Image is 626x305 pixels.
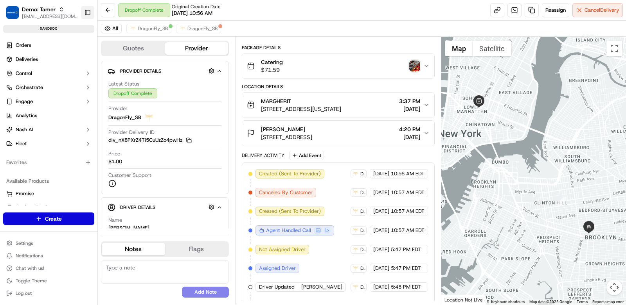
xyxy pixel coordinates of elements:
[16,140,27,147] span: Fleet
[108,137,192,144] button: dlv_nX8PXrZ4Ti5CuUzZo4pwHz
[261,125,305,133] span: [PERSON_NAME]
[360,246,365,253] span: DragonFly_SB
[16,253,43,259] span: Notifications
[542,3,569,17] button: Reassign
[242,54,434,78] button: Catering$71.59photo_proof_of_delivery image
[242,93,434,118] button: MARGHERIT[STREET_ADDRESS][US_STATE]3:37 PM[DATE]
[443,294,469,305] img: Google
[20,50,141,58] input: Got a question? Start typing here...
[3,25,94,33] div: sandbox
[108,114,141,121] span: DragonFly_SB
[242,45,435,51] div: Package Details
[592,300,624,304] a: Report a map error
[16,278,47,284] span: Toggle Theme
[3,250,94,261] button: Notifications
[441,295,486,305] div: Location Not Live
[22,5,56,13] button: Demo: Tamer
[391,265,421,272] span: 5:47 PM EDT
[3,95,94,108] button: Engage
[409,61,420,71] img: photo_proof_of_delivery image
[133,77,142,86] button: Start new chat
[572,3,623,17] button: CancelDelivery
[261,97,291,105] span: MARGHERIT
[391,227,425,234] span: 10:57 AM EDT
[16,265,44,271] span: Chat with us!
[391,189,425,196] span: 10:57 AM EDT
[45,215,62,223] span: Create
[144,113,154,122] img: dragon_fly_logo_v2.png
[27,82,99,88] div: We're available if you need us!
[16,70,32,77] span: Control
[259,170,321,177] span: Created (Sent To Provider)
[120,204,155,210] span: Driver Details
[443,294,469,305] a: Open this area in Google Maps (opens a new window)
[545,7,566,14] span: Reassign
[3,109,94,122] a: Analytics
[473,41,511,56] button: Show satellite imagery
[491,299,525,305] button: Keyboard shortcuts
[108,105,128,112] span: Provider
[353,208,359,214] img: dragon_fly_logo_v2.png
[529,300,572,304] span: Map data ©2025 Google
[3,137,94,150] button: Fleet
[187,25,218,32] span: DragonFly_SB
[353,189,359,196] img: dragon_fly_logo_v2.png
[180,25,186,32] img: dragon_fly_logo_v2.png
[108,64,222,77] button: Provider Details
[16,113,60,121] span: Knowledge Base
[108,80,139,87] span: Latest Status
[3,238,94,249] button: Settings
[8,74,22,88] img: 1736555255976-a54dd68f-1ca7-489b-9aae-adbdc363a1c4
[585,7,619,14] span: Cancel Delivery
[78,132,95,138] span: Pylon
[66,114,72,120] div: 💻
[353,171,359,177] img: dragon_fly_logo_v2.png
[391,170,425,177] span: 10:56 AM EDT
[353,284,359,290] img: dragon_fly_logo_v2.png
[16,112,37,119] span: Analytics
[360,284,365,290] span: DragonFly_SB
[373,189,389,196] span: [DATE]
[259,265,296,272] span: Assigned Driver
[27,74,128,82] div: Start new chat
[556,197,567,207] div: 2
[373,170,389,177] span: [DATE]
[3,202,94,214] button: Product Catalog
[373,265,389,272] span: [DATE]
[606,280,622,295] button: Map camera controls
[3,275,94,286] button: Toggle Theme
[108,150,120,157] span: Price
[172,4,221,10] span: Original Creation Date
[399,97,420,105] span: 3:37 PM
[8,31,142,43] p: Welcome 👋
[606,41,622,56] button: Toggle fullscreen view
[6,6,19,19] img: Demo: Tamer
[242,121,434,146] button: [PERSON_NAME][STREET_ADDRESS]4:20 PM[DATE]
[301,284,342,291] span: [PERSON_NAME]
[259,189,313,196] span: Canceled By Customer
[353,265,359,271] img: dragon_fly_logo_v2.png
[165,42,228,55] button: Provider
[373,246,389,253] span: [DATE]
[3,81,94,94] button: Orchestrate
[5,110,63,124] a: 📗Knowledge Base
[3,3,81,22] button: Demo: TamerDemo: Tamer[EMAIL_ADDRESS][DOMAIN_NAME]
[373,284,389,291] span: [DATE]
[120,68,161,74] span: Provider Details
[16,56,38,63] span: Deliveries
[259,284,295,291] span: Driver Updated
[391,246,421,253] span: 5:47 PM EDT
[391,208,425,215] span: 10:57 AM EDT
[3,263,94,274] button: Chat with us!
[3,288,94,299] button: Log out
[360,265,365,271] span: DragonFly_SB
[8,7,23,23] img: Nash
[126,24,171,33] button: DragonFly_SB
[3,156,94,169] div: Favorites
[259,208,321,215] span: Created (Sent To Provider)
[101,24,122,33] button: All
[261,58,283,66] span: Catering
[373,208,389,215] span: [DATE]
